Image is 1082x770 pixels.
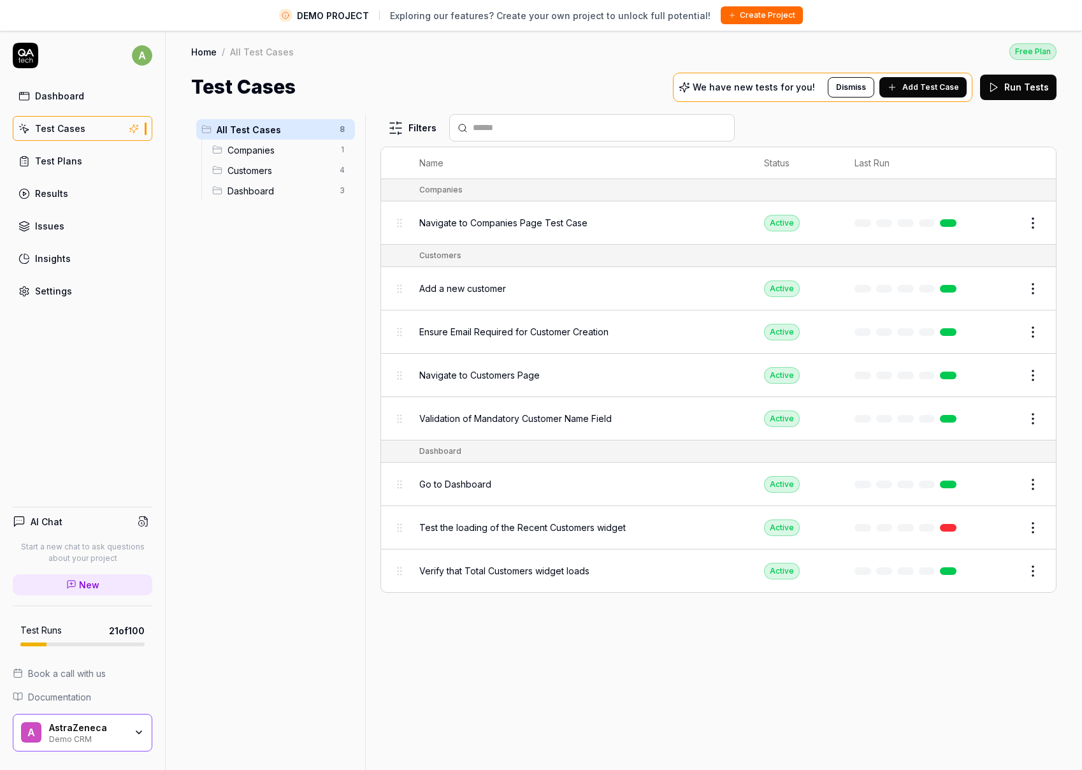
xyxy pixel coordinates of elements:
[419,368,540,382] span: Navigate to Customers Page
[419,446,461,457] div: Dashboard
[419,325,609,338] span: Ensure Email Required for Customer Creation
[222,45,225,58] div: /
[693,83,815,92] p: We have new tests for you!
[132,45,152,66] span: a
[381,463,1056,506] tr: Go to DashboardActive
[419,184,463,196] div: Companies
[381,549,1056,592] tr: Verify that Total Customers widget loadsActive
[21,722,41,743] span: A
[980,75,1057,100] button: Run Tests
[35,154,82,168] div: Test Plans
[335,163,350,178] span: 4
[35,219,64,233] div: Issues
[13,714,152,752] button: AAstraZenecaDemo CRM
[13,690,152,704] a: Documentation
[380,115,444,141] button: Filters
[207,140,355,160] div: Drag to reorderCompanies1
[390,9,711,22] span: Exploring our features? Create your own project to unlock full potential!
[49,733,126,743] div: Demo CRM
[79,578,99,592] span: New
[191,45,217,58] a: Home
[419,477,491,491] span: Go to Dashboard
[764,367,800,384] div: Active
[28,690,91,704] span: Documentation
[419,412,612,425] span: Validation of Mandatory Customer Name Field
[13,84,152,108] a: Dashboard
[227,164,332,177] span: Customers
[35,122,85,135] div: Test Cases
[13,116,152,141] a: Test Cases
[764,215,800,231] div: Active
[20,625,62,636] h5: Test Runs
[13,181,152,206] a: Results
[13,214,152,238] a: Issues
[764,519,800,536] div: Active
[335,122,350,137] span: 8
[764,410,800,427] div: Active
[227,143,332,157] span: Companies
[1009,43,1057,60] button: Free Plan
[13,574,152,595] a: New
[35,252,71,265] div: Insights
[13,246,152,271] a: Insights
[132,43,152,68] button: a
[842,147,974,179] th: Last Run
[751,147,842,179] th: Status
[902,82,959,93] span: Add Test Case
[13,149,152,173] a: Test Plans
[13,541,152,564] p: Start a new chat to ask questions about your project
[35,284,72,298] div: Settings
[230,45,294,58] div: All Test Cases
[381,354,1056,397] tr: Navigate to Customers PageActive
[721,6,803,24] button: Create Project
[297,9,369,22] span: DEMO PROJECT
[419,282,506,295] span: Add a new customer
[13,667,152,680] a: Book a call with us
[419,216,588,229] span: Navigate to Companies Page Test Case
[381,397,1056,440] tr: Validation of Mandatory Customer Name FieldActive
[381,310,1056,354] tr: Ensure Email Required for Customer CreationActive
[35,89,84,103] div: Dashboard
[207,160,355,180] div: Drag to reorderCustomers4
[35,187,68,200] div: Results
[407,147,751,179] th: Name
[207,180,355,201] div: Drag to reorderDashboard3
[879,77,967,98] button: Add Test Case
[227,184,332,198] span: Dashboard
[381,267,1056,310] tr: Add a new customerActive
[419,521,626,534] span: Test the loading of the Recent Customers widget
[28,667,106,680] span: Book a call with us
[13,279,152,303] a: Settings
[764,280,800,297] div: Active
[217,123,332,136] span: All Test Cases
[419,250,461,261] div: Customers
[828,77,874,98] button: Dismiss
[419,564,589,577] span: Verify that Total Customers widget loads
[335,142,350,157] span: 1
[191,73,296,101] h1: Test Cases
[764,324,800,340] div: Active
[109,624,145,637] span: 21 of 100
[381,506,1056,549] tr: Test the loading of the Recent Customers widgetActive
[764,563,800,579] div: Active
[49,722,126,734] div: AstraZeneca
[335,183,350,198] span: 3
[31,515,62,528] h4: AI Chat
[381,201,1056,245] tr: Navigate to Companies Page Test CaseActive
[764,476,800,493] div: Active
